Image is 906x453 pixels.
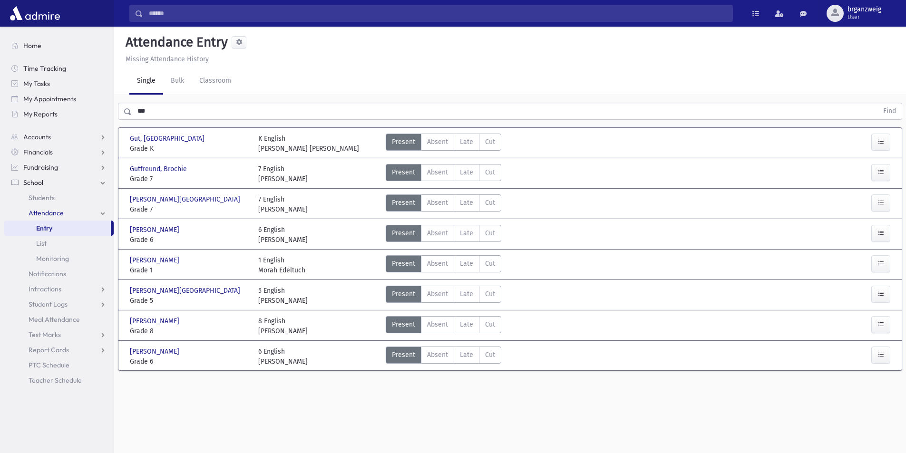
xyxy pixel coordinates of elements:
[8,4,62,23] img: AdmirePro
[130,326,249,336] span: Grade 8
[258,134,359,154] div: K English [PERSON_NAME] [PERSON_NAME]
[4,312,114,327] a: Meal Attendance
[130,174,249,184] span: Grade 7
[4,251,114,266] a: Monitoring
[427,198,448,208] span: Absent
[386,286,501,306] div: AttTypes
[4,221,111,236] a: Entry
[386,164,501,184] div: AttTypes
[4,61,114,76] a: Time Tracking
[460,198,473,208] span: Late
[4,160,114,175] a: Fundraising
[877,103,902,119] button: Find
[427,319,448,329] span: Absent
[392,137,415,147] span: Present
[4,106,114,122] a: My Reports
[4,190,114,205] a: Students
[386,255,501,275] div: AttTypes
[130,255,181,265] span: [PERSON_NAME]
[36,254,69,263] span: Monitoring
[29,376,82,385] span: Teacher Schedule
[427,228,448,238] span: Absent
[23,64,66,73] span: Time Tracking
[130,316,181,326] span: [PERSON_NAME]
[4,342,114,357] a: Report Cards
[4,205,114,221] a: Attendance
[460,289,473,299] span: Late
[23,95,76,103] span: My Appointments
[130,194,242,204] span: [PERSON_NAME][GEOGRAPHIC_DATA]
[130,265,249,275] span: Grade 1
[4,357,114,373] a: PTC Schedule
[460,350,473,360] span: Late
[258,347,308,366] div: 6 English [PERSON_NAME]
[392,198,415,208] span: Present
[23,79,50,88] span: My Tasks
[485,350,495,360] span: Cut
[4,38,114,53] a: Home
[4,266,114,281] a: Notifications
[4,236,114,251] a: List
[4,76,114,91] a: My Tasks
[29,209,64,217] span: Attendance
[4,129,114,145] a: Accounts
[130,296,249,306] span: Grade 5
[386,225,501,245] div: AttTypes
[130,144,249,154] span: Grade K
[29,330,61,339] span: Test Marks
[4,175,114,190] a: School
[29,300,68,308] span: Student Logs
[4,91,114,106] a: My Appointments
[485,319,495,329] span: Cut
[258,194,308,214] div: 7 English [PERSON_NAME]
[130,347,181,357] span: [PERSON_NAME]
[460,259,473,269] span: Late
[427,350,448,360] span: Absent
[392,259,415,269] span: Present
[130,286,242,296] span: [PERSON_NAME][GEOGRAPHIC_DATA]
[4,281,114,297] a: Infractions
[848,6,881,13] span: brganzweig
[143,5,732,22] input: Search
[23,41,41,50] span: Home
[392,319,415,329] span: Present
[29,270,66,278] span: Notifications
[4,145,114,160] a: Financials
[23,163,58,172] span: Fundraising
[427,259,448,269] span: Absent
[163,68,192,95] a: Bulk
[392,350,415,360] span: Present
[23,110,58,118] span: My Reports
[485,259,495,269] span: Cut
[386,347,501,366] div: AttTypes
[130,134,206,144] span: Gut, [GEOGRAPHIC_DATA]
[129,68,163,95] a: Single
[130,357,249,366] span: Grade 6
[485,167,495,177] span: Cut
[427,167,448,177] span: Absent
[29,346,69,354] span: Report Cards
[36,239,47,248] span: List
[192,68,239,95] a: Classroom
[23,178,43,187] span: School
[485,228,495,238] span: Cut
[427,289,448,299] span: Absent
[130,204,249,214] span: Grade 7
[258,225,308,245] div: 6 English [PERSON_NAME]
[130,164,189,174] span: Gutfreund, Brochie
[392,167,415,177] span: Present
[386,134,501,154] div: AttTypes
[460,319,473,329] span: Late
[4,297,114,312] a: Student Logs
[485,137,495,147] span: Cut
[126,55,209,63] u: Missing Attendance History
[29,315,80,324] span: Meal Attendance
[386,316,501,336] div: AttTypes
[485,198,495,208] span: Cut
[23,133,51,141] span: Accounts
[130,225,181,235] span: [PERSON_NAME]
[258,255,305,275] div: 1 English Morah Edeltuch
[29,361,69,369] span: PTC Schedule
[122,55,209,63] a: Missing Attendance History
[460,228,473,238] span: Late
